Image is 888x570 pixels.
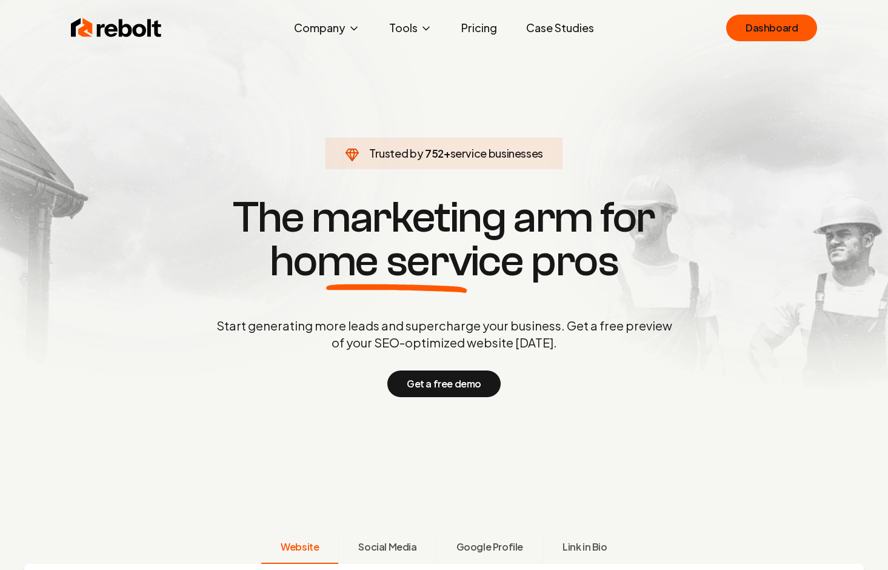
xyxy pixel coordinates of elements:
[387,370,501,397] button: Get a free demo
[358,540,416,554] span: Social Media
[542,532,627,564] button: Link in Bio
[261,532,338,564] button: Website
[436,532,542,564] button: Google Profile
[456,540,523,554] span: Google Profile
[563,540,607,554] span: Link in Bio
[284,16,370,40] button: Company
[214,317,675,351] p: Start generating more leads and supercharge your business. Get a free preview of your SEO-optimiz...
[281,540,319,554] span: Website
[71,16,162,40] img: Rebolt Logo
[270,240,524,283] span: home service
[338,532,436,564] button: Social Media
[425,145,444,162] span: 752
[452,16,507,40] a: Pricing
[450,146,544,160] span: service businesses
[444,146,450,160] span: +
[379,16,442,40] button: Tools
[516,16,604,40] a: Case Studies
[153,196,735,283] h1: The marketing arm for pros
[726,15,817,41] a: Dashboard
[369,146,423,160] span: Trusted by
